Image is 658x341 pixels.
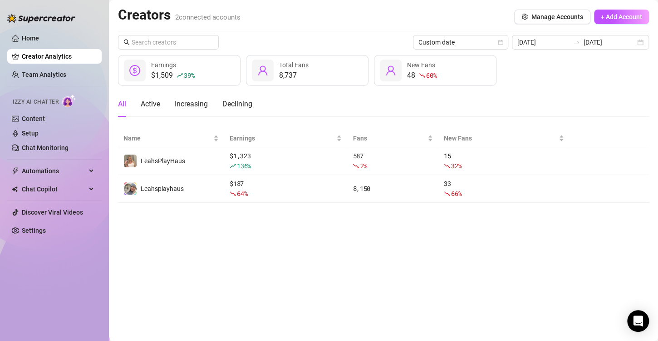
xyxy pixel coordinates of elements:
div: All [118,99,126,110]
div: 8,737 [279,70,309,81]
div: $ 1,323 [230,151,342,171]
span: 2 connected accounts [175,13,241,21]
span: Fans [353,133,426,143]
img: AI Chatter [62,94,76,107]
span: 136 % [237,161,251,170]
span: LeahsPlayHaus [141,157,185,165]
span: calendar [498,40,503,45]
span: fall [230,191,236,197]
th: Fans [347,130,438,147]
span: Name [123,133,211,143]
span: 66 % [451,189,462,198]
span: swap-right [573,39,580,46]
span: user [385,65,396,76]
th: New Fans [438,130,569,147]
span: 60 % [426,71,437,80]
span: Chat Copilot [22,182,86,196]
span: Custom date [418,35,503,49]
span: Earnings [151,61,176,69]
img: LeahsPlayHaus [124,155,137,167]
span: user [257,65,268,76]
span: 64 % [237,189,247,198]
span: 39 % [184,71,194,80]
span: 32 % [451,161,462,170]
h2: Creators [118,6,241,24]
input: Search creators [132,37,206,47]
a: Chat Monitoring [22,144,69,151]
div: 48 [407,70,437,81]
span: 2 % [360,161,367,170]
span: fall [444,163,450,169]
a: Setup [22,130,39,137]
span: New Fans [444,133,556,143]
span: Earnings [230,133,334,143]
button: + Add Account [594,10,649,24]
span: Leahsplayhaus [141,185,184,192]
div: $1,509 [151,70,194,81]
a: Home [22,35,39,42]
img: Chat Copilot [12,186,18,192]
span: Izzy AI Chatter [13,98,59,106]
span: to [573,39,580,46]
a: Content [22,115,45,122]
a: Discover Viral Videos [22,209,83,216]
span: New Fans [407,61,435,69]
div: 587 [353,151,433,171]
span: fall [419,72,425,79]
div: 15 [444,151,564,171]
span: search [123,39,130,45]
div: Declining [222,99,252,110]
img: logo-BBDzfeDw.svg [7,14,75,23]
div: $ 187 [230,179,342,199]
span: fall [353,163,359,169]
span: setting [521,14,528,20]
th: Name [118,130,224,147]
span: fall [444,191,450,197]
div: 8,150 [353,184,433,194]
input: Start date [517,37,569,47]
button: Manage Accounts [514,10,590,24]
div: Active [141,99,160,110]
span: Automations [22,164,86,178]
img: Leahsplayhaus [124,182,137,195]
a: Creator Analytics [22,49,94,64]
span: thunderbolt [12,167,19,175]
input: End date [584,37,635,47]
div: 33 [444,179,564,199]
div: Increasing [175,99,208,110]
span: + Add Account [601,13,642,20]
a: Settings [22,227,46,234]
span: rise [177,72,183,79]
a: Team Analytics [22,71,66,78]
span: Total Fans [279,61,309,69]
span: Manage Accounts [531,13,583,20]
div: Open Intercom Messenger [627,310,649,332]
th: Earnings [224,130,347,147]
span: dollar-circle [129,65,140,76]
span: rise [230,163,236,169]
